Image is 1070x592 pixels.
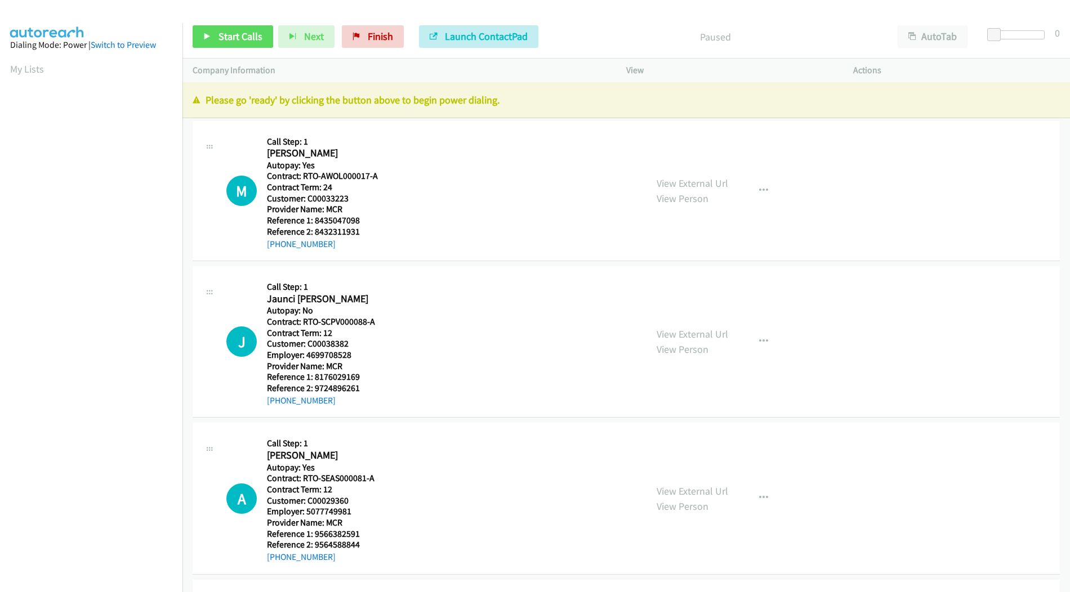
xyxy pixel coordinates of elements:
h5: Call Step: 1 [267,136,378,147]
h5: Reference 1: 9566382591 [267,528,378,540]
h5: Contract Term: 12 [267,484,378,495]
span: Next [304,30,324,43]
span: Launch ContactPad [445,30,528,43]
h5: Call Step: 1 [267,281,378,293]
p: Paused [554,29,877,44]
h5: Provider Name: MCR [267,204,378,215]
span: Finish [368,30,393,43]
h5: Contract Term: 24 [267,182,378,193]
button: AutoTab [898,25,968,48]
a: View External Url [657,328,728,340]
p: Company Information [193,64,606,77]
h2: [PERSON_NAME] [267,147,378,160]
h5: Autopay: No [267,305,378,316]
h5: Reference 2: 9724896261 [267,383,378,394]
h1: J [226,326,257,357]
h5: Customer: C00038382 [267,338,378,349]
a: Finish [342,25,404,48]
h5: Employer: 5077749981 [267,506,378,517]
h2: Jaunci [PERSON_NAME] [267,293,378,306]
h5: Reference 1: 8176029169 [267,371,378,383]
h5: Contract: RTO-SCPV000088-A [267,316,378,328]
h5: Customer: C00029360 [267,495,378,506]
h5: Provider Name: MCR [267,361,378,372]
button: Launch ContactPad [419,25,538,48]
div: The call is yet to be attempted [226,176,257,206]
h5: Call Step: 1 [267,438,378,449]
h5: Autopay: Yes [267,462,378,473]
a: View Person [657,500,708,513]
h5: Employer: 4699708528 [267,349,378,361]
h1: A [226,483,257,514]
h5: Reference 2: 9564588844 [267,539,378,550]
h1: M [226,176,257,206]
div: Dialing Mode: Power | [10,38,172,52]
h5: Reference 1: 8435047098 [267,215,378,226]
div: The call is yet to be attempted [226,326,257,357]
h5: Customer: C00033223 [267,193,378,204]
a: View External Url [657,485,728,497]
div: The call is yet to be attempted [226,483,257,514]
div: Delay between calls (in seconds) [993,30,1045,39]
h5: Contract Term: 12 [267,328,378,339]
p: Actions [853,64,1060,77]
p: View [626,64,833,77]
a: [PHONE_NUMBER] [267,395,336,406]
h5: Contract: RTO-AWOL000017-A [267,171,378,182]
h5: Autopay: Yes [267,160,378,171]
button: Next [278,25,335,48]
div: 0 [1055,25,1060,41]
h5: Contract: RTO-SEAS000081-A [267,473,378,484]
h5: Reference 2: 8432311931 [267,226,378,237]
h5: Provider Name: MCR [267,517,378,528]
p: Please go 'ready' by clicking the button above to begin power dialing. [193,92,1060,107]
h2: [PERSON_NAME] [267,449,378,462]
a: Switch to Preview [91,39,156,50]
a: View External Url [657,177,728,190]
a: View Person [657,192,708,205]
a: [PHONE_NUMBER] [267,239,336,249]
a: View Person [657,343,708,356]
a: My Lists [10,62,44,75]
a: [PHONE_NUMBER] [267,551,336,562]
